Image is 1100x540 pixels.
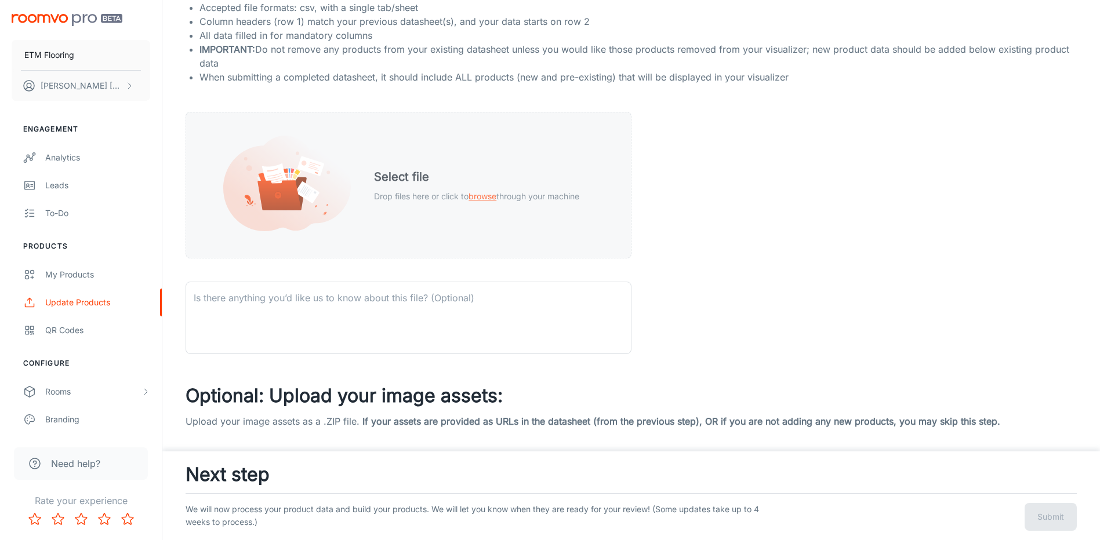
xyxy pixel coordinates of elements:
div: To-do [45,207,150,220]
button: [PERSON_NAME] [PERSON_NAME] [12,71,150,101]
p: [PERSON_NAME] [PERSON_NAME] [41,79,122,92]
span: browse [469,191,496,201]
button: Rate 5 star [116,508,139,531]
div: QR Codes [45,324,150,337]
div: My Products [45,268,150,281]
li: Column headers (row 1) match your previous datasheet(s), and your data starts on row 2 [199,14,1081,28]
li: When submitting a completed datasheet, it should include ALL products (new and pre-existing) that... [199,70,1081,84]
button: Rate 2 star [46,508,70,531]
p: Drop files here or click to through your machine [374,190,579,203]
p: We will now process your product data and build your products. We will let you know when they are... [186,503,765,531]
li: Accepted file formats: csv, with a single tab/sheet [199,1,1081,14]
div: Update Products [45,296,150,309]
p: Upload your image assets as a .ZIP file. [186,414,1077,428]
img: Roomvo PRO Beta [12,14,122,26]
li: All data filled in for mandatory columns [199,28,1081,42]
p: Rate your experience [9,494,153,508]
h5: Select file [374,168,579,185]
div: Branding [45,413,150,426]
button: ETM Flooring [12,40,150,70]
span: If your assets are provided as URLs in the datasheet (from the previous step), OR if you are not ... [362,415,1000,427]
button: Rate 1 star [23,508,46,531]
span: Need help? [51,457,100,470]
div: Select fileDrop files here or click tobrowsethrough your machine [186,112,631,258]
div: Leads [45,179,150,192]
h3: Next step [186,461,1077,488]
button: Rate 4 star [93,508,116,531]
span: IMPORTANT: [199,43,255,55]
div: Rooms [45,385,141,398]
li: Do not remove any products from your existing datasheet unless you would like those products remo... [199,42,1081,70]
div: Analytics [45,151,150,164]
button: Rate 3 star [70,508,93,531]
h3: Optional: Upload your image assets: [186,382,1077,410]
p: ETM Flooring [24,49,74,61]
